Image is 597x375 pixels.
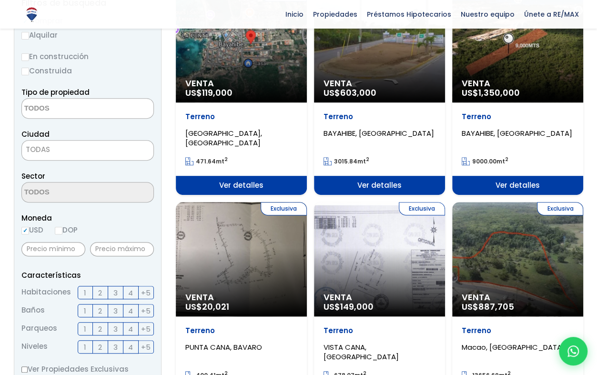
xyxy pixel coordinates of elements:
[21,227,29,234] input: USD
[21,87,90,97] span: Tipo de propiedad
[113,341,118,353] span: 3
[340,87,376,99] span: 603,000
[185,157,228,165] span: mt
[324,293,435,302] span: Venta
[21,32,29,40] input: Alquilar
[324,301,374,313] span: US$
[456,7,519,21] span: Nuestro equipo
[399,202,445,215] span: Exclusiva
[185,301,229,313] span: US$
[462,87,520,99] span: US$
[141,323,151,335] span: +5
[462,157,508,165] span: mt
[314,176,445,195] span: Ver detalles
[462,128,572,138] span: BAYAHIBE, [GEOGRAPHIC_DATA]
[98,323,102,335] span: 2
[21,340,48,354] span: Niveles
[224,156,228,163] sup: 2
[281,7,308,21] span: Inicio
[141,287,151,299] span: +5
[84,341,86,353] span: 1
[98,287,102,299] span: 2
[366,156,369,163] sup: 2
[21,53,29,61] input: En construcción
[324,87,376,99] span: US$
[176,176,307,195] span: Ver detalles
[261,202,307,215] span: Exclusiva
[462,112,574,122] p: Terreno
[21,286,71,299] span: Habitaciones
[84,305,86,317] span: 1
[462,301,514,313] span: US$
[340,301,374,313] span: 149,000
[21,29,154,41] label: Alquilar
[196,157,216,165] span: 471.64
[21,363,154,375] label: Ver Propiedades Exclusivas
[537,202,583,215] span: Exclusiva
[128,305,133,317] span: 4
[21,65,154,77] label: Construida
[324,79,435,88] span: Venta
[21,224,43,236] label: USD
[21,269,154,281] p: Características
[185,112,297,122] p: Terreno
[472,157,496,165] span: 9000.00
[113,323,118,335] span: 3
[113,305,118,317] span: 3
[308,7,362,21] span: Propiedades
[21,68,29,75] input: Construida
[324,128,434,138] span: BAYAHIBE, [GEOGRAPHIC_DATA]
[84,287,86,299] span: 1
[462,293,574,302] span: Venta
[22,143,153,156] span: TODAS
[202,301,229,313] span: 20,021
[462,342,565,352] span: Macao, [GEOGRAPHIC_DATA]
[22,182,114,203] textarea: Search
[362,7,456,21] span: Préstamos Hipotecarios
[113,287,118,299] span: 3
[505,156,508,163] sup: 2
[21,140,154,161] span: TODAS
[90,242,154,256] input: Precio máximo
[141,341,151,353] span: +5
[128,323,133,335] span: 4
[55,224,78,236] label: DOP
[519,7,584,21] span: Únete a RE/MAX
[185,128,262,148] span: [GEOGRAPHIC_DATA], [GEOGRAPHIC_DATA]
[21,304,45,317] span: Baños
[128,341,133,353] span: 4
[55,227,62,234] input: DOP
[141,305,151,317] span: +5
[478,301,514,313] span: 887,705
[22,99,114,119] textarea: Search
[21,171,45,181] span: Sector
[185,326,297,335] p: Terreno
[478,87,520,99] span: 1,350,000
[21,322,57,335] span: Parqueos
[23,6,40,23] img: Logo de REMAX
[324,112,435,122] p: Terreno
[21,129,50,139] span: Ciudad
[324,157,369,165] span: mt
[128,287,133,299] span: 4
[185,79,297,88] span: Venta
[185,293,297,302] span: Venta
[185,87,233,99] span: US$
[98,341,102,353] span: 2
[452,176,583,195] span: Ver detalles
[21,51,154,62] label: En construcción
[202,87,233,99] span: 119,000
[21,366,28,373] input: Ver Propiedades Exclusivas
[21,212,154,224] span: Moneda
[324,326,435,335] p: Terreno
[98,305,102,317] span: 2
[334,157,357,165] span: 3015.84
[462,326,574,335] p: Terreno
[462,79,574,88] span: Venta
[21,242,85,256] input: Precio mínimo
[185,342,262,352] span: PUNTA CANA, BAVARO
[324,342,399,362] span: VISTA CANA, [GEOGRAPHIC_DATA]
[84,323,86,335] span: 1
[26,144,50,154] span: TODAS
